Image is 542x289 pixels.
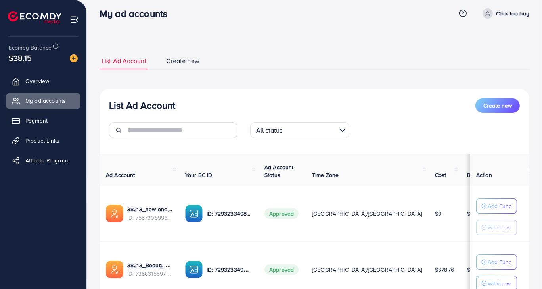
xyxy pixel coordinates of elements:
[476,254,517,270] button: Add Fund
[6,133,80,148] a: Product Links
[285,123,337,136] input: Search for option
[496,9,529,18] p: Click too buy
[127,214,172,222] span: ID: 7557308996911218695
[166,56,199,66] span: Create new
[127,270,172,277] span: ID: 7358315597345652753
[100,8,174,19] h3: My ad accounts
[25,156,68,164] span: Affiliate Program
[6,152,80,168] a: Affiliate Program
[207,265,252,274] p: ID: 7293233498205437953
[508,253,536,283] iframe: Chat
[207,209,252,218] p: ID: 7293233498205437953
[488,223,511,232] p: Withdraw
[483,102,512,110] span: Create new
[9,52,32,64] span: $38.15
[476,198,517,214] button: Add Fund
[109,100,175,111] h3: List Ad Account
[312,210,422,218] span: [GEOGRAPHIC_DATA]/[GEOGRAPHIC_DATA]
[185,261,203,278] img: ic-ba-acc.ded83a64.svg
[127,261,172,269] a: 38213_Beauty Soft_1713241368242
[476,171,492,179] span: Action
[25,137,59,144] span: Product Links
[25,117,48,125] span: Payment
[25,97,66,105] span: My ad accounts
[102,56,146,66] span: List Ad Account
[70,15,79,24] img: menu
[127,261,172,277] div: <span class='underline'>38213_Beauty Soft_1713241368242</span></br>7358315597345652753
[6,113,80,129] a: Payment
[488,257,512,267] p: Add Fund
[435,171,446,179] span: Cost
[264,208,299,219] span: Approved
[106,205,123,222] img: ic-ads-acc.e4c84228.svg
[264,264,299,275] span: Approved
[6,93,80,109] a: My ad accounts
[185,171,213,179] span: Your BC ID
[476,220,517,235] button: Withdraw
[106,171,135,179] span: Ad Account
[435,266,454,274] span: $378.76
[70,54,78,62] img: image
[127,205,172,222] div: <span class='underline'>38213_new one,,,,,_1759573270543</span></br>7557308996911218695
[264,163,294,179] span: Ad Account Status
[479,8,529,19] a: Click too buy
[435,210,442,218] span: $0
[488,279,511,288] p: Withdraw
[6,73,80,89] a: Overview
[106,261,123,278] img: ic-ads-acc.e4c84228.svg
[255,125,284,136] span: All status
[127,205,172,213] a: 38213_new one,,,,,_1759573270543
[8,11,61,23] img: logo
[475,98,520,113] button: Create new
[488,201,512,211] p: Add Fund
[25,77,49,85] span: Overview
[185,205,203,222] img: ic-ba-acc.ded83a64.svg
[250,122,349,138] div: Search for option
[312,171,339,179] span: Time Zone
[9,44,52,52] span: Ecomdy Balance
[312,266,422,274] span: [GEOGRAPHIC_DATA]/[GEOGRAPHIC_DATA]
